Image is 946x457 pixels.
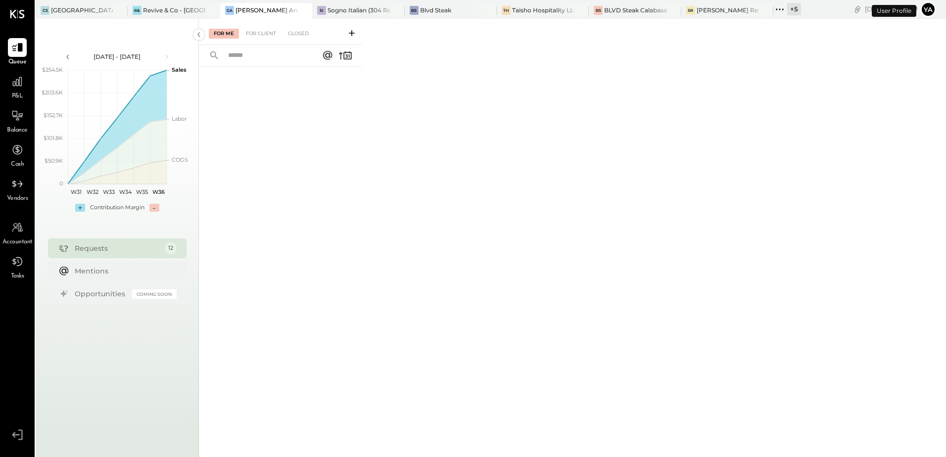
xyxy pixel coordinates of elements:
div: Contribution Margin [90,204,144,212]
div: Opportunities [75,289,127,299]
div: [GEOGRAPHIC_DATA][PERSON_NAME] [51,6,113,14]
div: [DATE] - [DATE] [75,52,159,61]
div: BS [410,6,419,15]
span: Balance [7,126,28,135]
text: W35 [136,188,148,195]
a: Queue [0,38,34,67]
a: Vendors [0,175,34,203]
div: Sogno Italian (304 Restaurant) [328,6,389,14]
div: Mentions [75,266,172,276]
text: W32 [87,188,98,195]
div: User Profile [872,5,916,17]
div: For Me [209,29,239,39]
a: Balance [0,106,34,135]
div: Blvd Steak [420,6,451,14]
text: 0 [59,180,63,187]
text: Sales [172,66,187,73]
div: GA [225,6,234,15]
a: Cash [0,140,34,169]
div: BLVD Steak Calabasas [604,6,666,14]
div: [PERSON_NAME] Restaurant & Deli [697,6,758,14]
div: TH [502,6,511,15]
span: Queue [8,58,27,67]
text: $254.5K [42,66,63,73]
text: $203.6K [42,89,63,96]
text: W34 [119,188,132,195]
div: R& [133,6,142,15]
div: CS [41,6,49,15]
span: Cash [11,160,24,169]
span: Tasks [11,272,24,281]
span: Accountant [2,238,33,247]
div: Requests [75,243,160,253]
text: COGS [172,156,188,163]
div: SR [686,6,695,15]
div: Revive & Co - [GEOGRAPHIC_DATA] [143,6,205,14]
div: BS [594,6,603,15]
text: $50.9K [45,157,63,164]
div: [PERSON_NAME] Arso [236,6,297,14]
div: + [75,204,85,212]
button: Ya [920,1,936,17]
span: P&L [12,92,23,101]
div: SI [317,6,326,15]
div: [DATE] [865,4,918,14]
div: - [149,204,159,212]
div: For Client [241,29,281,39]
div: Taisho Hospitality LLC [512,6,574,14]
div: Closed [283,29,314,39]
div: 12 [165,242,177,254]
span: Vendors [7,194,28,203]
div: copy link [852,4,862,14]
div: + 5 [787,3,801,15]
text: $101.8K [44,135,63,141]
text: Labor [172,115,187,122]
a: Tasks [0,252,34,281]
text: W33 [103,188,115,195]
a: Accountant [0,218,34,247]
text: W31 [70,188,81,195]
text: W36 [152,188,164,195]
a: P&L [0,72,34,101]
div: Coming Soon [132,289,177,299]
text: $152.7K [44,112,63,119]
